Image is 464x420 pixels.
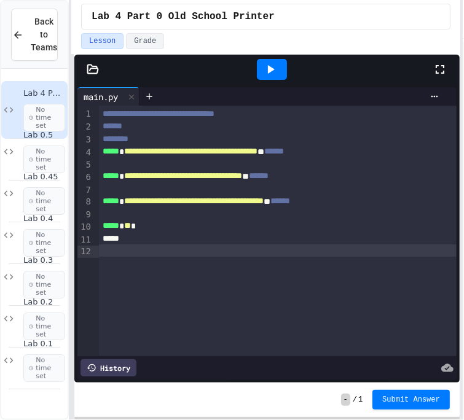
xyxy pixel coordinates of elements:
span: No time set [23,313,65,341]
span: Back to Teams [31,15,57,54]
div: 9 [77,209,93,221]
span: No time set [23,187,65,216]
div: History [81,359,136,376]
button: Grade [126,33,164,49]
div: main.py [77,90,124,103]
span: Lab 4 Part 0 Old School Printer [92,9,275,24]
span: No time set [23,354,65,383]
span: No time set [23,104,65,132]
div: 5 [77,159,93,171]
div: 6 [77,171,93,184]
span: No time set [23,271,65,299]
button: Lesson [81,33,124,49]
span: Lab 4 Part 0 Old School Printer [23,88,65,99]
span: - [341,394,350,406]
span: Lab 0.1 [23,339,65,349]
span: / [353,395,357,405]
span: Lab 0.3 [23,255,65,266]
div: 4 [77,147,93,160]
span: No time set [23,146,65,174]
div: 7 [77,184,93,196]
div: main.py [77,87,140,106]
button: Submit Answer [372,390,450,410]
div: 8 [77,196,93,209]
span: Lab 0.5 [23,130,65,141]
span: Lab 0.4 [23,214,65,224]
div: 2 [77,121,93,134]
span: Submit Answer [382,395,440,405]
div: 12 [77,246,93,258]
span: No time set [23,229,65,257]
span: 1 [358,395,363,405]
span: Lab 0.2 [23,297,65,308]
span: Lab 0.45 [23,172,65,182]
div: 1 [77,108,93,121]
div: 10 [77,221,93,234]
button: Back to Teams [11,9,58,61]
div: 11 [77,234,93,246]
div: 3 [77,134,93,147]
